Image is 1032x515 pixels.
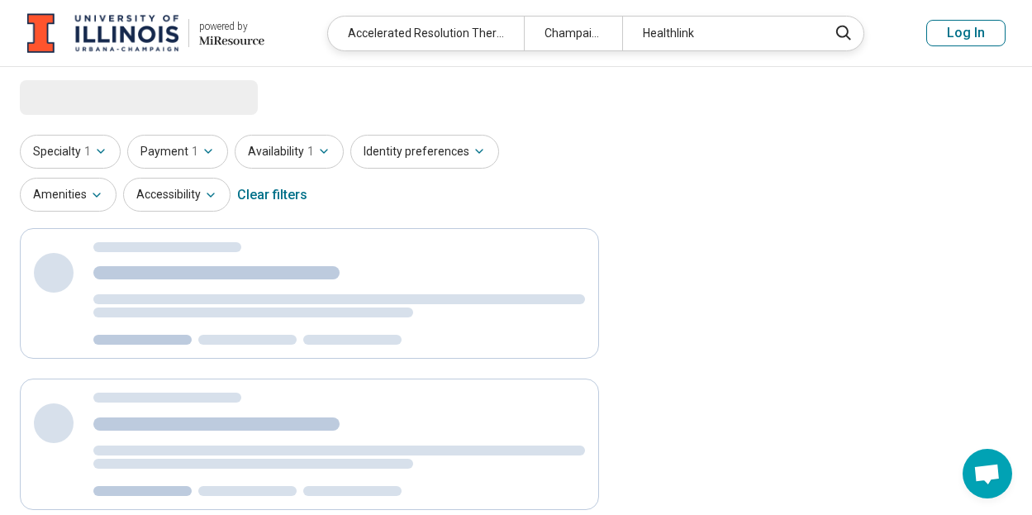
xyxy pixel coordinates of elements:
[963,449,1012,498] div: Open chat
[622,17,818,50] div: Healthlink
[27,13,178,53] img: University of Illinois at Urbana-Champaign
[926,20,1006,46] button: Log In
[328,17,524,50] div: Accelerated Resolution Therapy
[20,80,159,113] span: Loading...
[123,178,231,212] button: Accessibility
[20,178,117,212] button: Amenities
[192,143,198,160] span: 1
[235,135,344,169] button: Availability1
[307,143,314,160] span: 1
[84,143,91,160] span: 1
[199,19,264,34] div: powered by
[524,17,622,50] div: Champaign, IL 61822
[237,175,307,215] div: Clear filters
[20,135,121,169] button: Specialty1
[26,13,264,53] a: University of Illinois at Urbana-Champaignpowered by
[127,135,228,169] button: Payment1
[350,135,499,169] button: Identity preferences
